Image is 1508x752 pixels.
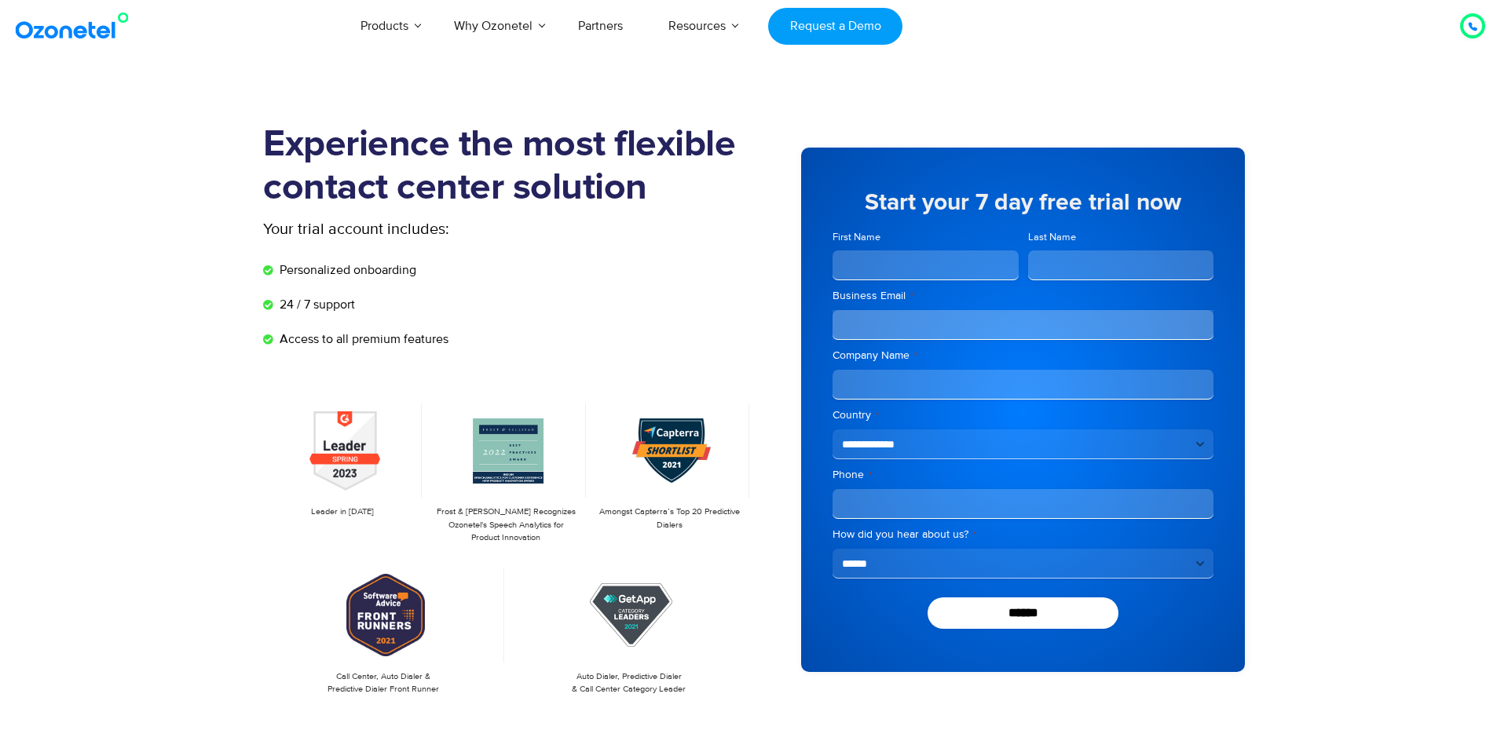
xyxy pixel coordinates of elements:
label: How did you hear about us? [833,527,1213,542]
p: Leader in [DATE] [271,506,414,519]
a: Request a Demo [768,8,902,45]
p: Auto Dialer, Predictive Dialer & Call Center Category Leader [517,670,742,696]
span: 24 / 7 support [276,295,355,314]
label: Last Name [1028,230,1214,245]
span: Access to all premium features [276,330,448,349]
p: Frost & [PERSON_NAME] Recognizes Ozonetel's Speech Analytics for Product Innovation [434,506,577,545]
p: Call Center, Auto Dialer & Predictive Dialer Front Runner [271,670,496,696]
p: Your trial account includes: [263,217,636,241]
label: First Name [833,230,1019,245]
h1: Experience the most flexible contact center solution [263,123,754,210]
label: Business Email [833,288,1213,304]
label: Company Name [833,348,1213,363]
span: Personalized onboarding [276,261,416,279]
h5: Start your 7 day free trial now [833,191,1213,214]
p: Amongst Capterra’s Top 20 Predictive Dialers [598,506,741,531]
label: Phone [833,467,1213,483]
label: Country [833,407,1213,423]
